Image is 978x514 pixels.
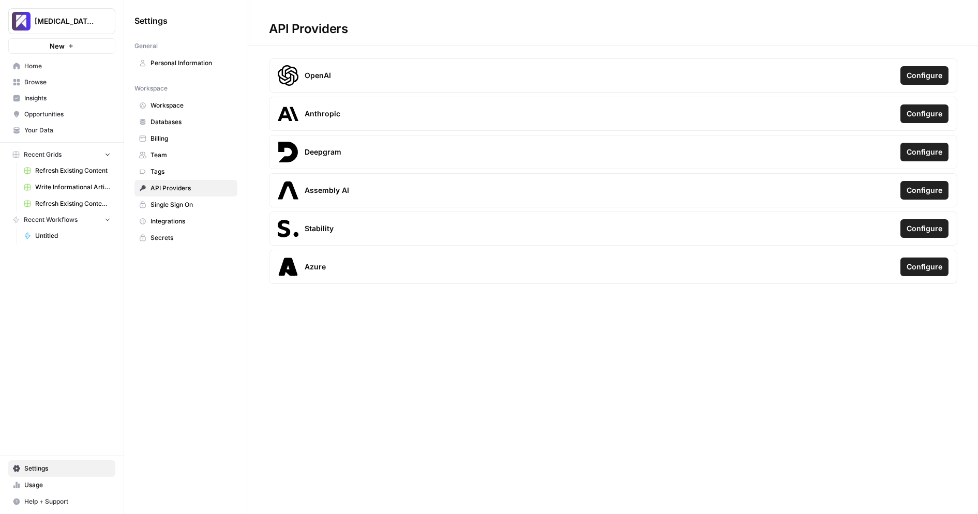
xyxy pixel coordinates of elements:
a: Workspace [134,97,237,114]
span: Anthropic [305,109,340,119]
a: Tags [134,163,237,180]
span: Assembly AI [305,185,349,195]
span: Configure [907,109,942,119]
button: Configure [900,219,949,238]
span: Stability [305,223,334,234]
span: Workspace [134,84,168,93]
span: Configure [907,70,942,81]
button: Help + Support [8,493,115,510]
a: Team [134,147,237,163]
span: Help + Support [24,497,111,506]
a: Single Sign On [134,196,237,213]
span: Insights [24,94,111,103]
span: Refresh Existing Content [35,166,111,175]
span: Home [24,62,111,71]
button: Recent Workflows [8,212,115,228]
img: Overjet - Test Logo [12,12,31,31]
span: Team [151,150,233,160]
div: API Providers [248,21,369,37]
span: Write Informational Article [35,183,111,192]
span: Opportunities [24,110,111,119]
a: Untitled [19,228,115,244]
span: Single Sign On [151,200,233,209]
span: Tags [151,167,233,176]
span: Databases [151,117,233,127]
span: Recent Grids [24,150,62,159]
button: Configure [900,181,949,200]
button: Configure [900,104,949,123]
span: New [50,41,65,51]
span: API Providers [151,184,233,193]
button: Configure [900,258,949,276]
span: Browse [24,78,111,87]
a: Refresh Existing Content [19,162,115,179]
button: Configure [900,66,949,85]
span: Recent Workflows [24,215,78,224]
button: Configure [900,143,949,161]
span: Secrets [151,233,233,243]
button: Workspace: Overjet - Test [8,8,115,34]
a: Opportunities [8,106,115,123]
span: Configure [907,223,942,234]
span: General [134,41,158,51]
a: Your Data [8,122,115,139]
a: Personal Information [134,55,237,71]
span: Configure [907,147,942,157]
a: Usage [8,477,115,493]
span: [MEDICAL_DATA] - Test [35,16,97,26]
span: Deepgram [305,147,341,157]
span: Refresh Existing Content - Test 2 [35,199,111,208]
a: Secrets [134,230,237,246]
a: Write Informational Article [19,179,115,195]
span: Personal Information [151,58,233,68]
span: Settings [134,14,168,27]
span: Azure [305,262,326,272]
button: Recent Grids [8,147,115,162]
button: New [8,38,115,54]
span: Settings [24,464,111,473]
span: Configure [907,185,942,195]
span: Untitled [35,231,111,240]
a: API Providers [134,180,237,196]
span: Workspace [151,101,233,110]
span: Billing [151,134,233,143]
a: Integrations [134,213,237,230]
a: Home [8,58,115,74]
a: Browse [8,74,115,90]
a: Billing [134,130,237,147]
span: OpenAI [305,70,331,81]
span: Configure [907,262,942,272]
a: Refresh Existing Content - Test 2 [19,195,115,212]
a: Settings [8,460,115,477]
a: Databases [134,114,237,130]
span: Your Data [24,126,111,135]
a: Insights [8,90,115,107]
span: Integrations [151,217,233,226]
span: Usage [24,480,111,490]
